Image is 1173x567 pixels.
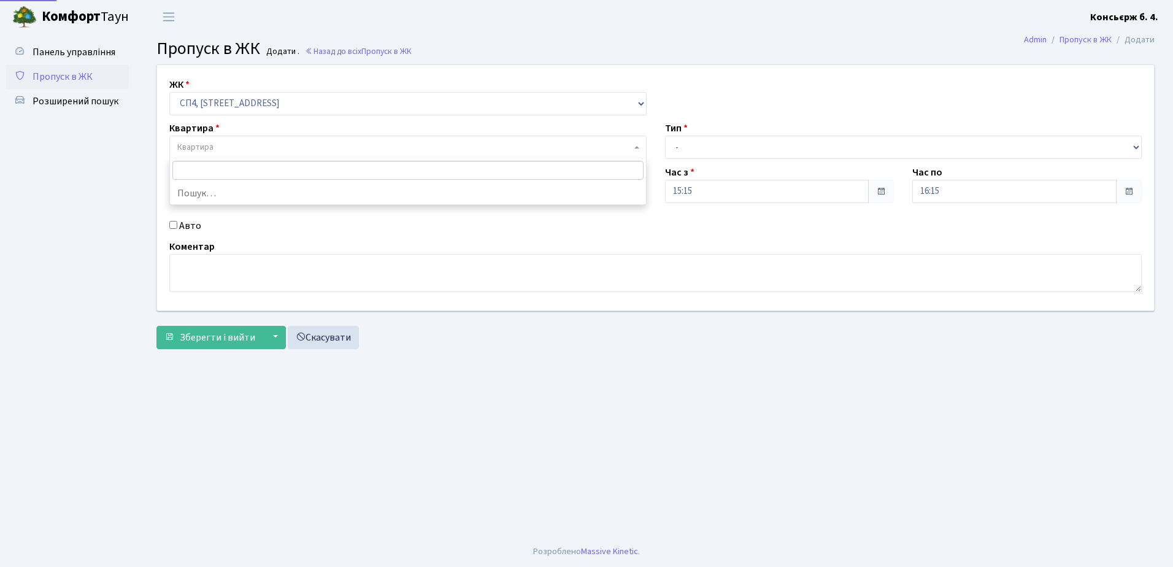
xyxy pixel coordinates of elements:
a: Massive Kinetic [581,545,638,558]
a: Скасувати [288,326,359,349]
li: Пошук… [170,182,646,204]
nav: breadcrumb [1006,27,1173,53]
b: Комфорт [42,7,101,26]
span: Таун [42,7,129,28]
span: Пропуск в ЖК [33,70,93,83]
small: Додати . [264,47,299,57]
b: Консьєрж б. 4. [1090,10,1158,24]
label: Коментар [169,239,215,254]
span: Пропуск в ЖК [156,36,260,61]
a: Пропуск в ЖК [6,64,129,89]
span: Розширений пошук [33,94,118,108]
button: Переключити навігацію [153,7,184,27]
label: Квартира [169,121,220,136]
label: Час по [912,165,942,180]
a: Консьєрж б. 4. [1090,10,1158,25]
a: Назад до всіхПропуск в ЖК [305,45,412,57]
label: Час з [665,165,694,180]
div: Розроблено . [533,545,640,558]
span: Пропуск в ЖК [361,45,412,57]
a: Розширений пошук [6,89,129,114]
button: Зберегти і вийти [156,326,263,349]
img: logo.png [12,5,37,29]
label: Тип [665,121,688,136]
label: ЖК [169,77,190,92]
span: Зберегти і вийти [180,331,255,344]
span: Квартира [177,141,213,153]
span: Панель управління [33,45,115,59]
label: Авто [179,218,201,233]
a: Панель управління [6,40,129,64]
a: Пропуск в ЖК [1060,33,1112,46]
li: Додати [1112,33,1155,47]
a: Admin [1024,33,1047,46]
